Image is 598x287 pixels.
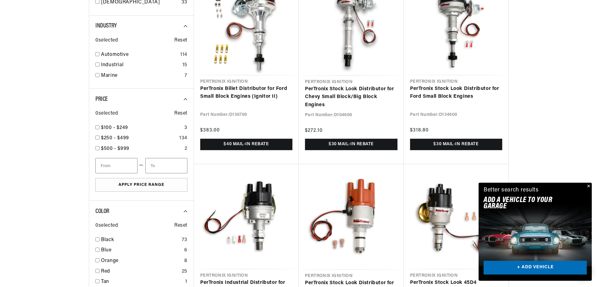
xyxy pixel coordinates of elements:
[410,85,502,101] a: PerTronix Stock Look Distributor for Ford Small Block Engines
[182,236,187,244] div: 73
[95,178,187,192] button: Apply Price Range
[139,161,144,170] span: —
[101,146,129,151] span: $500 - $999
[101,125,128,130] span: $100 - $249
[95,158,137,173] input: From
[484,186,539,195] div: Better search results
[484,261,587,275] a: + ADD VEHICLE
[95,23,117,29] span: Industry
[101,61,180,69] a: Industrial
[184,124,187,132] div: 3
[95,110,118,118] span: 0 selected
[484,197,571,210] h2: Add A VEHICLE to your garage
[101,268,179,276] a: Red
[101,51,178,59] a: Automotive
[101,236,179,244] a: Black
[101,246,182,255] a: Blue
[182,61,187,69] div: 15
[184,246,187,255] div: 6
[184,257,187,265] div: 8
[101,278,183,286] a: Tan
[180,51,187,59] div: 114
[185,145,187,153] div: 2
[174,222,187,230] span: Reset
[101,72,182,80] a: Marine
[584,183,592,190] button: Close
[185,278,187,286] div: 1
[185,72,187,80] div: 7
[95,37,118,45] span: 0 selected
[101,136,129,141] span: $250 - $499
[179,134,187,142] div: 134
[174,37,187,45] span: Reset
[305,85,398,109] a: PerTronix Stock Look Distributor for Chevy Small Block/Big Block Engines
[174,110,187,118] span: Reset
[95,96,108,102] span: Price
[95,208,109,215] span: Color
[95,222,118,230] span: 0 selected
[182,268,187,276] div: 25
[200,85,292,101] a: PerTronix Billet Distributor for Ford Small Block Engines (Ignitor II)
[101,257,182,265] a: Orange
[145,158,187,173] input: To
